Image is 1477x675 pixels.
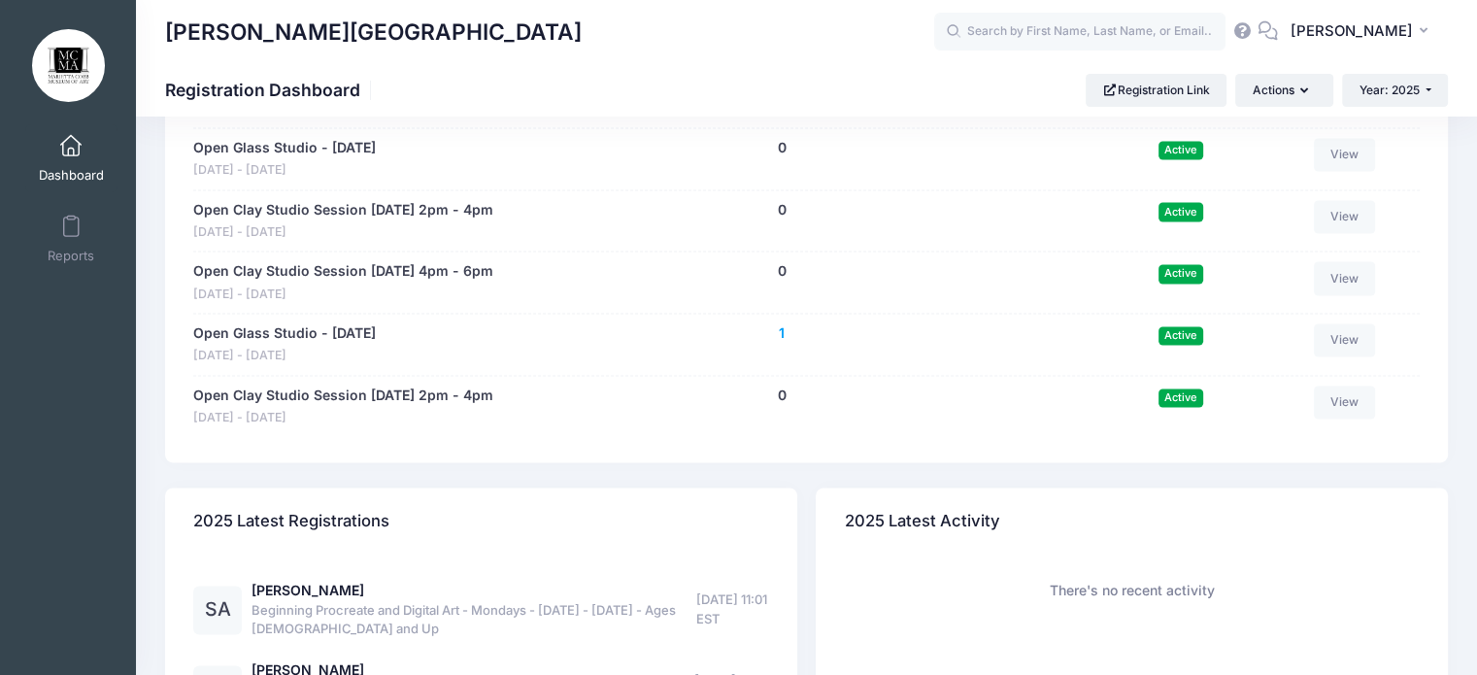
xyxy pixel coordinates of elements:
div: There's no recent activity [845,581,1420,601]
button: 1 [779,323,785,344]
span: Active [1158,388,1203,407]
a: Reports [25,205,117,273]
h4: 2025 Latest Registrations [193,493,389,549]
a: Dashboard [25,124,117,192]
input: Search by First Name, Last Name, or Email... [934,13,1225,51]
span: Reports [48,248,94,264]
a: View [1314,261,1376,294]
button: 0 [778,138,787,158]
span: [DATE] - [DATE] [193,161,376,180]
a: SA [193,602,242,619]
span: [DATE] - [DATE] [193,286,493,304]
button: [PERSON_NAME] [1278,10,1448,54]
a: Open Glass Studio - [DATE] [193,323,376,344]
span: Active [1158,264,1203,283]
a: View [1314,323,1376,356]
h1: Registration Dashboard [165,80,377,100]
span: [DATE] - [DATE] [193,223,493,242]
a: Open Clay Studio Session [DATE] 4pm - 6pm [193,261,493,282]
a: Registration Link [1086,74,1226,107]
span: Active [1158,202,1203,220]
div: SA [193,586,242,634]
img: Marietta Cobb Museum of Art [32,29,105,102]
a: View [1314,200,1376,233]
span: Year: 2025 [1360,83,1420,97]
button: Year: 2025 [1342,74,1448,107]
span: [DATE] - [DATE] [193,347,376,365]
a: Open Glass Studio - [DATE] [193,138,376,158]
h4: 2025 Latest Activity [845,493,1000,549]
button: 0 [778,261,787,282]
a: [PERSON_NAME] [252,582,364,598]
span: [DATE] 11:01 EST [696,591,769,628]
a: View [1314,386,1376,419]
button: Actions [1235,74,1332,107]
a: View [1314,138,1376,171]
button: 0 [778,386,787,406]
span: Dashboard [39,167,104,184]
span: Beginning Procreate and Digital Art - Mondays - [DATE] - [DATE] - Ages [DEMOGRAPHIC_DATA] and Up [252,601,696,639]
span: [DATE] - [DATE] [193,409,493,427]
button: 0 [778,200,787,220]
a: Open Clay Studio Session [DATE] 2pm - 4pm [193,200,493,220]
h1: [PERSON_NAME][GEOGRAPHIC_DATA] [165,10,582,54]
span: [PERSON_NAME] [1291,20,1413,42]
span: Active [1158,141,1203,159]
a: Open Clay Studio Session [DATE] 2pm - 4pm [193,386,493,406]
span: Active [1158,326,1203,345]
